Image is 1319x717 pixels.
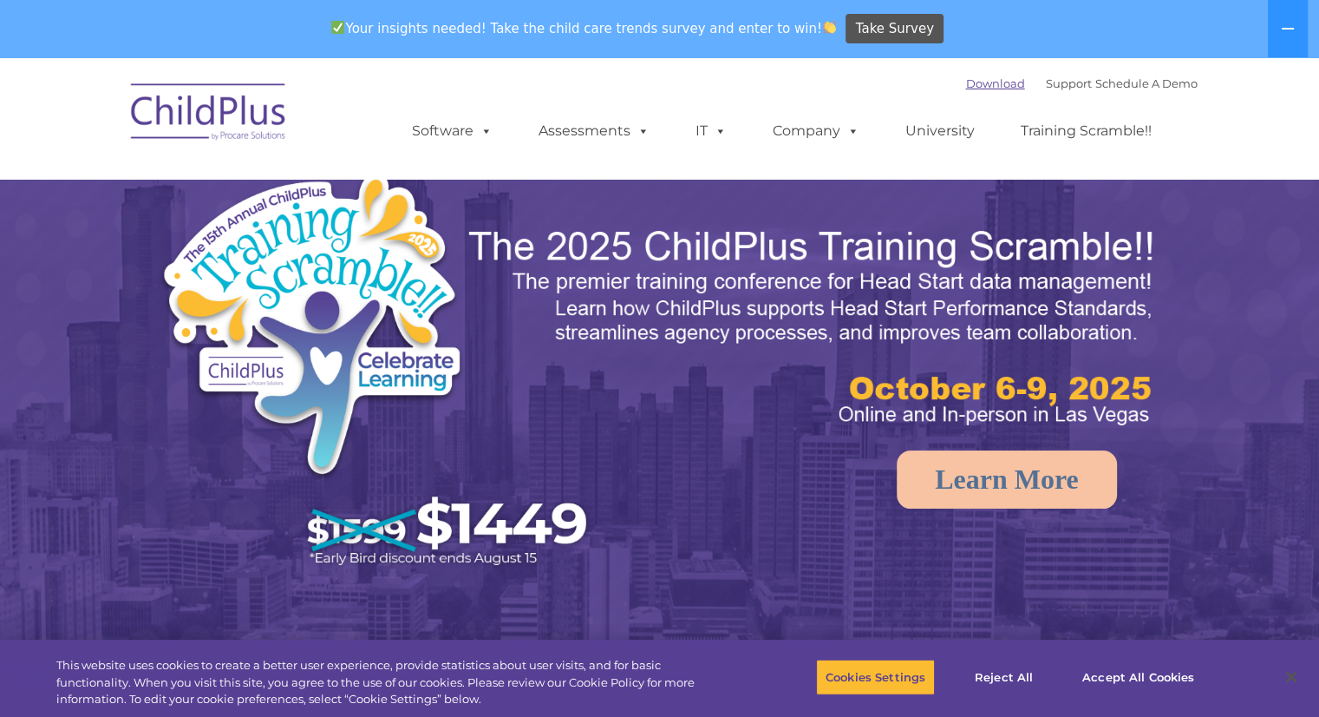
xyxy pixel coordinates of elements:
span: Last name [241,115,294,128]
a: Download [966,76,1025,90]
button: Reject All [950,659,1058,695]
a: Schedule A Demo [1095,76,1198,90]
span: Take Survey [856,14,934,44]
a: Company [755,114,877,148]
a: IT [678,114,744,148]
a: Support [1046,76,1092,90]
a: Software [395,114,510,148]
a: Learn More [897,451,1117,509]
a: Assessments [521,114,667,148]
img: ChildPlus by Procare Solutions [122,71,296,158]
a: Training Scramble!! [1003,114,1169,148]
span: Your insights needed! Take the child care trends survey and enter to win! [324,11,844,45]
button: Accept All Cookies [1073,659,1204,695]
a: University [888,114,992,148]
font: | [966,76,1198,90]
button: Close [1272,658,1310,696]
img: ✅ [331,21,344,34]
img: 👏 [823,21,836,34]
button: Cookies Settings [816,659,935,695]
div: This website uses cookies to create a better user experience, provide statistics about user visit... [56,657,726,708]
a: Take Survey [846,14,944,44]
span: Phone number [241,186,315,199]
